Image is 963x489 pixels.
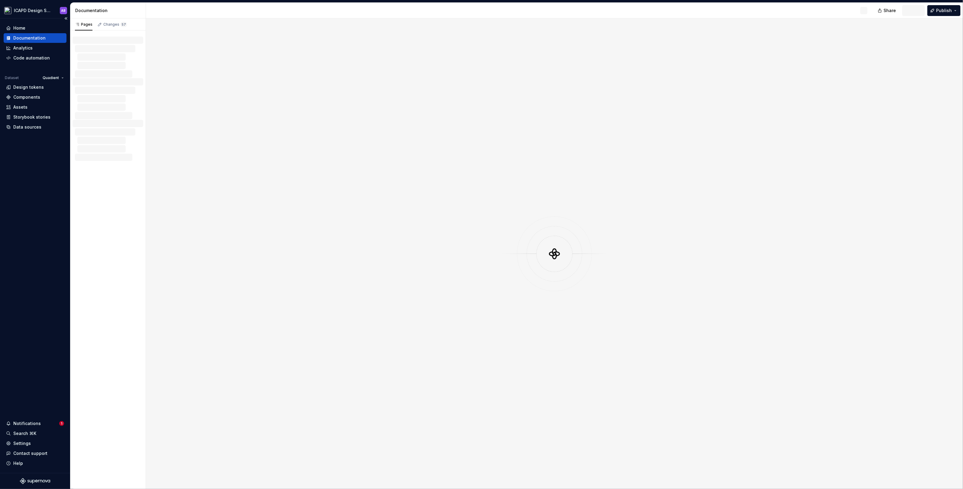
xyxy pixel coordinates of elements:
a: Home [4,23,66,33]
div: Analytics [13,45,33,51]
div: Assets [13,104,27,110]
button: Search ⌘K [4,429,66,438]
button: Help [4,459,66,468]
div: Dataset [5,75,19,80]
div: Notifications [13,420,41,427]
img: 6523a3b9-8e87-42c6-9977-0b9a54b06238.png [4,7,11,14]
div: Changes [103,22,127,27]
div: AB [61,8,66,13]
a: Analytics [4,43,66,53]
button: Share [875,5,900,16]
span: Quadient [43,75,59,80]
span: Share [884,8,896,14]
svg: Supernova Logo [20,478,50,484]
span: Publish [936,8,952,14]
div: Design tokens [13,84,44,90]
button: Quadient [40,74,66,82]
button: Publish [927,5,961,16]
div: Settings [13,440,31,446]
div: Documentation [13,35,46,41]
a: Documentation [4,33,66,43]
div: Home [13,25,25,31]
div: Help [13,460,23,466]
a: Design tokens [4,82,66,92]
a: Assets [4,102,66,112]
div: Search ⌘K [13,430,36,436]
div: Pages [75,22,92,27]
a: Components [4,92,66,102]
div: ICAPD Design System [14,8,53,14]
a: Settings [4,439,66,448]
div: Code automation [13,55,50,61]
span: 57 [121,22,127,27]
a: Data sources [4,122,66,132]
button: Notifications1 [4,419,66,428]
div: Components [13,94,40,100]
div: Storybook stories [13,114,50,120]
div: Documentation [75,8,143,14]
a: Code automation [4,53,66,63]
button: Contact support [4,449,66,458]
span: 1 [59,421,64,426]
a: Storybook stories [4,112,66,122]
button: ICAPD Design SystemAB [1,4,69,17]
div: Data sources [13,124,41,130]
div: Contact support [13,450,47,456]
button: Collapse sidebar [62,14,70,23]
